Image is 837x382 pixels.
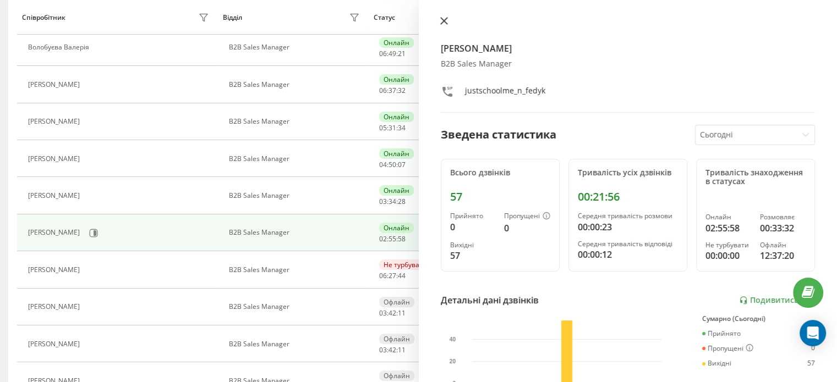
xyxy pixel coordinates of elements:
div: Пропущені [702,344,753,353]
span: 58 [398,234,406,243]
div: Прийнято [450,212,495,220]
div: B2B Sales Manager [229,229,363,236]
span: 50 [389,160,396,169]
div: Всього дзвінків [450,168,550,178]
div: 12:37:20 [760,249,806,262]
div: Розмовляє [760,213,806,221]
div: Зведена статистика [441,126,556,143]
div: Офлайн [379,334,414,344]
div: Не турбувати [705,241,751,249]
text: 40 [449,336,456,342]
div: Сумарно (Сьогодні) [702,315,815,323]
a: Подивитись звіт [739,296,815,305]
div: B2B Sales Manager [229,192,363,200]
div: : : [379,346,406,354]
div: [PERSON_NAME] [28,229,83,236]
span: 06 [379,49,387,58]
div: B2B Sales Manager [441,59,816,69]
div: [PERSON_NAME] [28,81,83,88]
span: 03 [379,345,387,355]
div: Офлайн [379,370,414,381]
div: 0 [811,344,815,353]
span: 32 [398,86,406,95]
div: Онлайн [379,148,414,159]
div: [PERSON_NAME] [28,303,83,311]
div: Детальні дані дзвінків [441,294,539,307]
span: 37 [389,86,396,95]
span: 42 [389,345,396,355]
div: 02:55:58 [705,222,751,235]
div: Середня тривалість відповіді [578,240,678,248]
div: Open Intercom Messenger [800,320,826,346]
span: 42 [389,308,396,318]
div: : : [379,161,406,169]
div: Вихідні [450,241,495,249]
div: 00:21:56 [578,190,678,203]
div: B2B Sales Manager [229,118,363,125]
div: Пропущені [504,212,550,221]
div: justschoolme_n_fedyk [465,85,545,101]
h4: [PERSON_NAME] [441,42,816,55]
div: Офлайн [760,241,806,249]
div: Онлайн [379,185,414,196]
span: 02 [379,234,387,243]
div: Тривалість знаходження в статусах [705,168,806,187]
div: Співробітник [22,14,65,21]
div: Не турбувати [379,259,431,270]
div: : : [379,50,406,58]
div: [PERSON_NAME] [28,340,83,348]
span: 28 [398,197,406,206]
div: : : [379,235,406,243]
div: : : [379,198,406,206]
div: 00:00:00 [705,249,751,262]
span: 06 [379,271,387,280]
span: 03 [379,197,387,206]
span: 34 [398,123,406,132]
div: [PERSON_NAME] [28,266,83,274]
div: 57 [450,249,495,262]
text: 20 [449,358,456,364]
div: [PERSON_NAME] [28,192,83,200]
span: 27 [389,271,396,280]
div: Онлайн [379,223,414,233]
span: 04 [379,160,387,169]
span: 05 [379,123,387,132]
div: B2B Sales Manager [229,340,363,348]
span: 03 [379,308,387,318]
span: 55 [389,234,396,243]
div: 57 [807,359,815,367]
div: 00:00:23 [578,220,678,234]
div: 0 [450,220,495,234]
div: Відділ [223,14,242,21]
div: [PERSON_NAME] [28,155,83,163]
div: Прийнято [702,330,741,337]
div: 57 [450,190,550,203]
div: B2B Sales Manager [229,81,363,88]
div: B2B Sales Manager [229,266,363,274]
div: B2B Sales Manager [229,155,363,163]
span: 06 [379,86,387,95]
div: 00:00:12 [578,248,678,261]
div: Онлайн [379,112,414,122]
div: : : [379,272,406,280]
div: Онлайн [379,74,414,85]
div: B2B Sales Manager [229,303,363,311]
div: Онлайн [379,37,414,48]
div: B2B Sales Manager [229,43,363,51]
span: 21 [398,49,406,58]
span: 44 [398,271,406,280]
div: Статус [374,14,395,21]
span: 31 [389,123,396,132]
span: 34 [389,197,396,206]
div: Вихідні [702,359,731,367]
div: Офлайн [379,297,414,307]
span: 11 [398,345,406,355]
span: 49 [389,49,396,58]
div: : : [379,124,406,132]
div: 0 [504,222,550,235]
span: 11 [398,308,406,318]
div: Тривалість усіх дзвінків [578,168,678,178]
div: 00:33:32 [760,222,806,235]
div: [PERSON_NAME] [28,118,83,125]
div: Онлайн [705,213,751,221]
